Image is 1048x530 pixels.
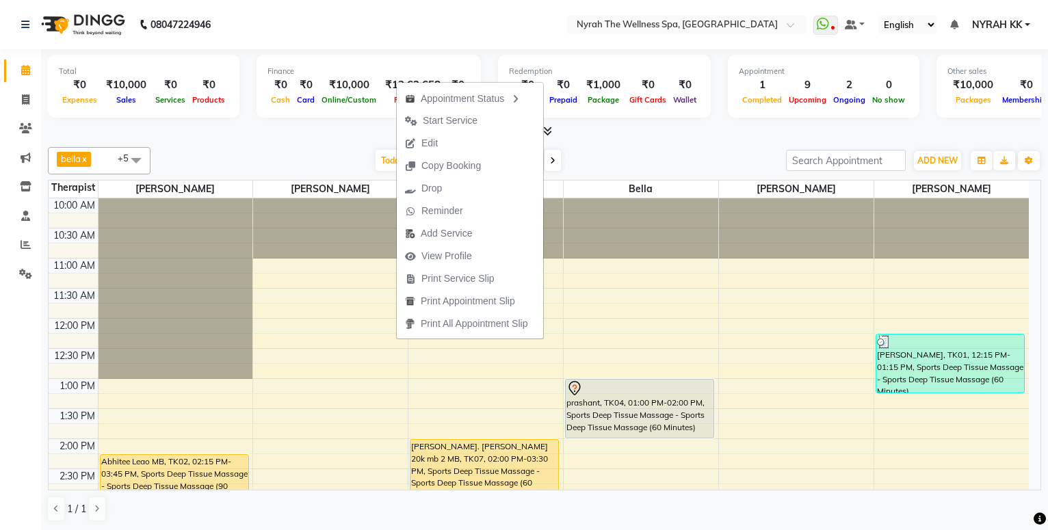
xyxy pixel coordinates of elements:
div: [PERSON_NAME]. [PERSON_NAME] 20k mb 2 MB, TK07, 02:00 PM-03:30 PM, Sports Deep Tissue Massage - S... [410,440,558,528]
span: Add Service [421,226,472,241]
span: Sales [113,95,140,105]
div: ₹0 [152,77,189,93]
div: ₹0 [446,77,470,93]
div: prashant, TK04, 01:00 PM-02:00 PM, Sports Deep Tissue Massage - Sports Deep Tissue Massage (60 Mi... [566,380,713,438]
div: Appointment Status [397,86,543,109]
span: Upcoming [785,95,830,105]
span: Package [584,95,623,105]
span: bella [564,181,718,198]
div: 9 [785,77,830,93]
span: +5 [118,153,139,163]
div: Finance [267,66,470,77]
span: [PERSON_NAME] [253,181,408,198]
span: Print Appointment Slip [421,294,515,308]
div: 10:30 AM [51,228,98,243]
div: Total [59,66,228,77]
div: ₹0 [626,77,670,93]
div: Appointment [739,66,908,77]
span: Petty cash [391,95,436,105]
span: bella [61,153,81,164]
span: Print Service Slip [421,271,495,286]
div: 1 [739,77,785,93]
span: Packages [952,95,995,105]
div: ₹13,62,658 [380,77,446,93]
div: ₹0 [546,77,581,93]
span: NYRAH KK [972,18,1022,32]
div: 11:00 AM [51,259,98,273]
b: 08047224946 [150,5,211,44]
div: [PERSON_NAME], TK01, 12:15 PM-01:15 PM, Sports Deep Tissue Massage - Sports Deep Tissue Massage (... [876,334,1025,393]
div: 10:00 AM [51,198,98,213]
div: 2 [830,77,869,93]
span: No show [869,95,908,105]
span: Products [189,95,228,105]
span: Online/Custom [318,95,380,105]
div: ₹1,000 [581,77,626,93]
div: 2:00 PM [57,439,98,453]
span: Ongoing [830,95,869,105]
input: Search Appointment [786,150,906,171]
span: ADD NEW [917,155,958,165]
div: ₹0 [59,77,101,93]
a: x [81,153,87,164]
div: 0 [869,77,908,93]
img: printall.png [405,319,415,329]
div: ₹10,000 [947,77,999,93]
span: [PERSON_NAME] [99,181,253,198]
div: ₹10,000 [318,77,380,93]
div: ₹0 [670,77,700,93]
span: Card [293,95,318,105]
div: 12:00 PM [51,319,98,333]
div: ₹0 [509,77,546,93]
div: 2:30 PM [57,469,98,483]
img: apt_status.png [405,94,415,104]
div: ₹0 [189,77,228,93]
button: ADD NEW [914,151,961,170]
span: Gift Cards [626,95,670,105]
span: Cash [267,95,293,105]
span: Expenses [59,95,101,105]
span: Start Service [423,114,477,128]
div: ₹10,000 [101,77,152,93]
span: Copy Booking [421,159,481,173]
div: Therapist [49,181,98,195]
div: 1:30 PM [57,409,98,423]
span: Print All Appointment Slip [421,317,527,331]
span: [PERSON_NAME] [719,181,874,198]
div: 1:00 PM [57,379,98,393]
div: ₹0 [267,77,293,93]
span: Today [376,150,410,171]
span: 1 / 1 [67,502,86,516]
span: Reminder [421,204,463,218]
img: printapt.png [405,296,415,306]
div: ₹0 [293,77,318,93]
div: 12:30 PM [51,349,98,363]
span: Prepaid [546,95,581,105]
img: add-service.png [405,228,415,239]
span: Wallet [670,95,700,105]
span: Completed [739,95,785,105]
span: Drop [421,181,442,196]
span: [PERSON_NAME] [874,181,1029,198]
span: Edit [421,136,438,150]
span: Services [152,95,189,105]
img: logo [35,5,129,44]
div: Redemption [509,66,700,77]
span: View Profile [421,249,472,263]
div: 11:30 AM [51,289,98,303]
